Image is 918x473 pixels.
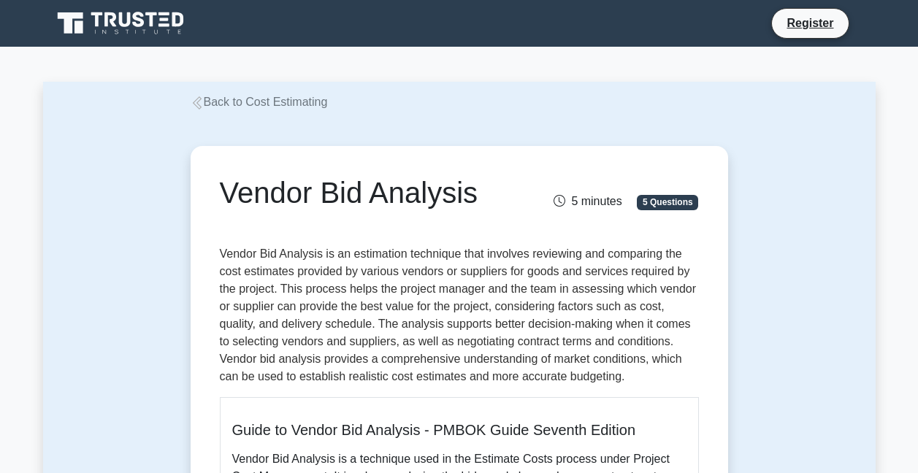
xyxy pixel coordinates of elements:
[778,14,842,32] a: Register
[637,195,698,209] span: 5 Questions
[554,195,621,207] span: 5 minutes
[220,175,533,210] h1: Vendor Bid Analysis
[220,245,699,385] p: Vendor Bid Analysis is an estimation technique that involves reviewing and comparing the cost est...
[191,96,328,108] a: Back to Cost Estimating
[232,421,686,439] h5: Guide to Vendor Bid Analysis - PMBOK Guide Seventh Edition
